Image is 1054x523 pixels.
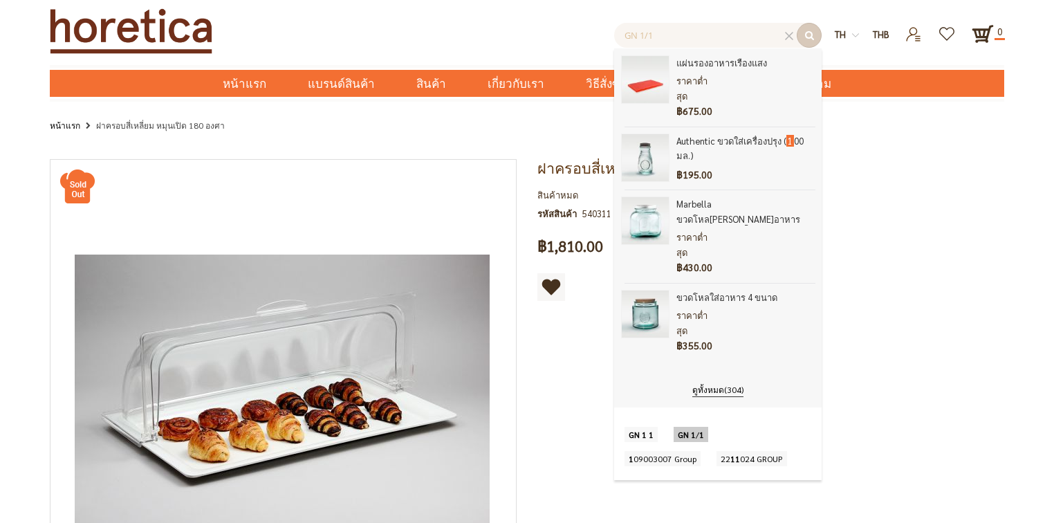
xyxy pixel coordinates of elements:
span: เกี่ยวกับเรา [488,70,544,98]
a: เพิ่มไปยังรายการโปรด [537,273,565,301]
a: หน้าแรก [202,70,287,97]
a: สินค้า [396,70,467,97]
div: 540311 [582,206,611,221]
a: Authentic ขวดใส่เครื่องปรุง (100 มล.) [676,134,815,163]
span: ฿1,810.00 [537,239,603,254]
span: ราคาต่ำสุด [676,75,708,102]
div: Clear Field [784,31,794,41]
a: แผ่นรองอาหารเรืองแสง [676,55,815,71]
span: 0 [995,24,1005,40]
span: ฝาครอบสี่เหลี่ยม หมุนเปิด 180 องศา [537,157,765,180]
a: 0 [972,23,994,45]
a: แบรนด์สินค้า [287,70,396,97]
button: ค้นหา [797,23,822,48]
span: 1 [691,429,696,440]
a: GN 1 1 [625,427,658,442]
span: 1 [642,429,647,440]
span: THB [873,28,889,40]
img: dropdown-icon.svg [852,32,859,39]
input: Enter Keyword or Item [614,23,822,48]
img: ขวดโหลใส่อาหาร 4 ขนาด [621,290,669,338]
span: 1 [699,429,704,440]
span: GN [678,429,689,440]
img: peppermill, salt and pepper shakers, salt shaker, seasoning shakers, salt & pepper shakers, glass... [621,134,669,182]
span: th [835,28,846,40]
span: ราคาต่ำสุด [676,231,708,258]
a: GN 1/1 [674,427,708,442]
span: ฿430.00 [676,259,712,275]
a: ดูทั้งหมด(304) [692,383,743,398]
span: แบรนด์สินค้า [308,70,375,98]
strong: รหัสสินค้า [537,206,582,221]
span: วิธีสั่งซื้อสินค้า [586,70,657,98]
span: หน้าแรก [223,75,266,93]
li: ฝาครอบสี่เหลี่ยม หมุนเปิด 180 องศา [82,118,225,135]
a: 109003007 Group [625,451,701,466]
span: 1 [786,135,794,147]
span: สินค้า [416,70,446,98]
span: ฿195.00 [676,167,712,183]
span: 1 [649,429,654,440]
img: แผ่นรองอาหารเรืองแสง [621,55,669,104]
a: หน้าแรก [50,118,80,133]
span: 1 [735,453,740,464]
span: (304) [724,384,743,395]
a: 2211024 GROUP [716,451,787,466]
a: รายการโปรด [931,23,965,35]
span: 1 [730,453,735,464]
span: สินค้าหมด [537,189,578,201]
a: ขวดโหลใส่อาหาร 4 ขนาด [676,290,815,305]
span: ฿675.00 [676,103,712,119]
a: วิธีสั่งซื้อสินค้า [565,70,678,97]
a: เกี่ยวกับเรา [467,70,565,97]
div: สถานะของสินค้า [537,187,1004,203]
span: 1 [629,453,634,464]
img: ฝาครอบสี่เหลี่ยม หมุนเปิด 180 องศา [60,169,95,204]
a: Marbella ขวดโหล[PERSON_NAME]อาหาร [676,196,815,226]
span: ฿355.00 [676,338,712,354]
span: ราคาต่ำสุด [676,309,708,336]
img: Horetica.com [50,8,212,54]
img: Marbella ขวดโหลแก้วใส่อาหาร [621,196,669,245]
a: เข้าสู่ระบบ [897,23,931,35]
span: GN [629,429,640,440]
